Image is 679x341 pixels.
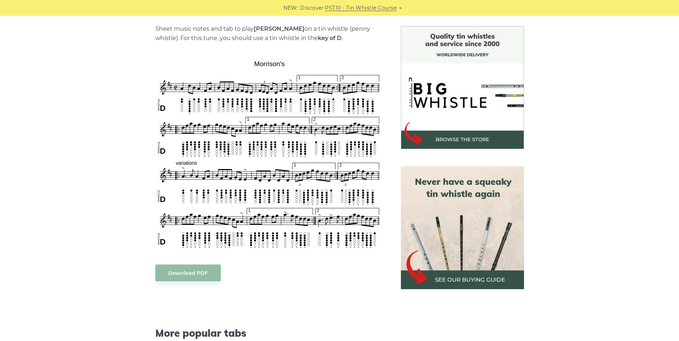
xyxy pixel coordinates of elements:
[325,4,397,12] a: PST10 - Tin Whistle Course
[401,166,524,289] img: tin whistle buying guide
[254,25,305,32] strong: [PERSON_NAME]
[401,26,524,149] img: BigWhistle Tin Whistle Store
[155,327,384,339] span: More popular tabs
[283,4,298,12] span: NEW:
[155,24,384,43] p: Sheet music notes and tab to play on a tin whistle (penny whistle). For this tune, you should use...
[155,265,221,281] a: Download PDF
[300,4,324,12] span: Discover
[155,58,384,250] img: Morrison's Tin Whistle Tabs & Sheet Music
[318,35,341,41] strong: key of D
